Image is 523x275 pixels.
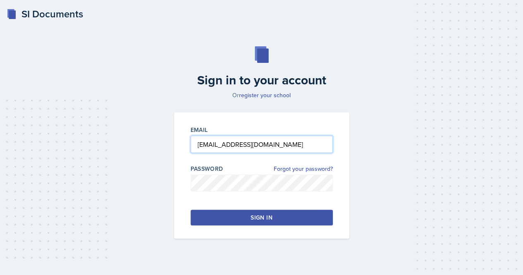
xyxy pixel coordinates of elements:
[7,7,83,22] a: SI Documents
[274,165,333,173] a: Forgot your password?
[191,210,333,225] button: Sign in
[191,126,208,134] label: Email
[191,136,333,153] input: Email
[169,73,354,88] h2: Sign in to your account
[169,91,354,99] p: Or
[191,165,223,173] label: Password
[239,91,291,99] a: register your school
[251,213,272,222] div: Sign in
